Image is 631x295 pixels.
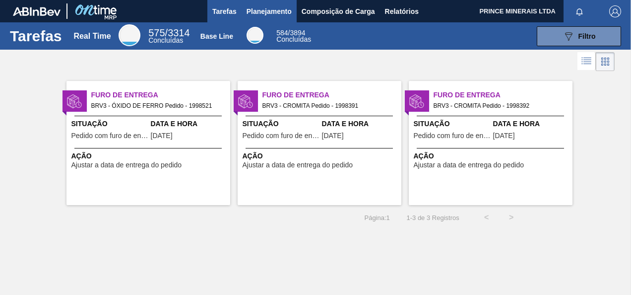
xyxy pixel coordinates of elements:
span: Concluídas [148,36,183,44]
div: Real Time [73,32,111,41]
span: Situação [71,119,148,129]
span: Tarefas [212,5,237,17]
button: < [474,205,499,230]
span: BRV3 - ÓXIDO DE FERRO Pedido - 1998521 [91,100,222,111]
span: Ação [243,151,399,161]
span: Relatórios [385,5,419,17]
span: 1 - 3 de 3 Registros [405,214,459,221]
span: 27/08/2025, [151,132,173,140]
span: Ação [414,151,570,161]
h1: Tarefas [10,30,62,42]
span: Data e Hora [151,119,228,129]
span: Furo de Entrega [434,90,572,100]
span: 584 [276,29,288,37]
div: Visão em Cards [596,52,615,71]
span: / 3314 [148,27,189,38]
div: Base Line [247,27,263,44]
span: Planejamento [247,5,292,17]
span: Situação [243,119,319,129]
div: Visão em Lista [577,52,596,71]
div: Real Time [119,24,140,46]
span: Furo de Entrega [91,90,230,100]
span: BRV3 - CROMITA Pedido - 1998392 [434,100,565,111]
span: Ajustar a data de entrega do pedido [71,161,182,169]
img: Logout [609,5,621,17]
span: 27/08/2025, [493,132,515,140]
img: TNhmsLtSVTkK8tSr43FrP2fwEKptu5GPRR3wAAAABJRU5ErkJggg== [13,7,61,16]
span: Concluídas [276,35,311,43]
div: Base Line [276,30,311,43]
span: Filtro [578,32,596,40]
span: Ajustar a data de entrega do pedido [243,161,353,169]
span: BRV3 - CROMITA Pedido - 1998391 [262,100,393,111]
span: Situação [414,119,491,129]
span: 575 [148,27,165,38]
span: Composição de Carga [302,5,375,17]
div: Base Line [200,32,233,40]
button: Filtro [537,26,621,46]
span: Pedido com furo de entrega [71,132,148,140]
span: 22/08/2025, [322,132,344,140]
span: Pedido com furo de entrega [243,132,319,140]
img: status [409,94,424,109]
button: Notificações [564,4,595,18]
span: Ajustar a data de entrega do pedido [414,161,524,169]
span: / 3894 [276,29,305,37]
span: Pedido com furo de entrega [414,132,491,140]
span: Ação [71,151,228,161]
span: Página : 1 [364,214,389,221]
img: status [238,94,253,109]
span: Furo de Entrega [262,90,401,100]
span: Data e Hora [493,119,570,129]
button: > [499,205,524,230]
span: Data e Hora [322,119,399,129]
img: status [67,94,82,109]
div: Real Time [148,29,189,44]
